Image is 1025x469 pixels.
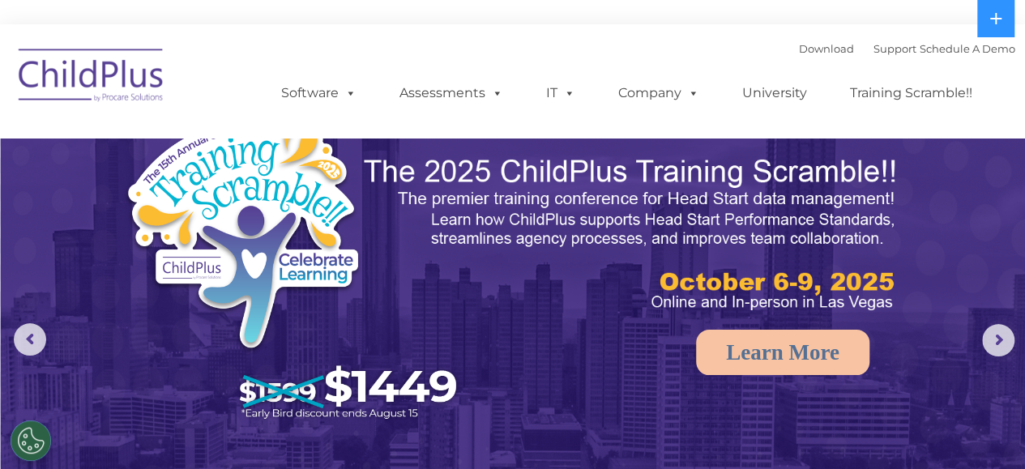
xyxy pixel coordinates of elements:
a: University [726,77,823,109]
button: Cookies Settings [11,420,51,461]
a: Training Scramble!! [834,77,989,109]
font: | [799,42,1015,55]
a: Assessments [383,77,519,109]
a: Learn More [696,330,869,375]
a: Software [265,77,373,109]
span: Last name [225,107,275,119]
a: Download [799,42,854,55]
span: Phone number [225,173,294,185]
a: Company [602,77,715,109]
img: ChildPlus by Procare Solutions [11,37,173,118]
a: Support [873,42,916,55]
a: Schedule A Demo [920,42,1015,55]
a: IT [530,77,592,109]
iframe: Chat Widget [760,294,1025,469]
